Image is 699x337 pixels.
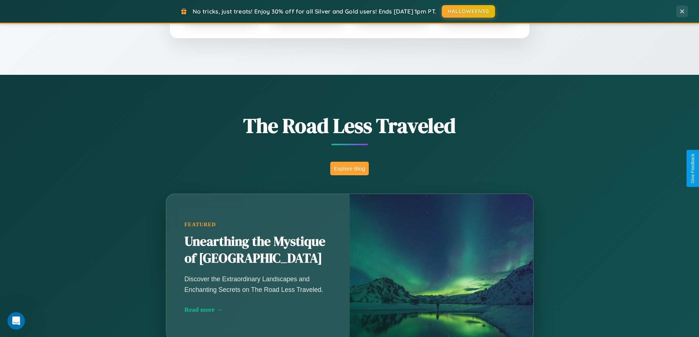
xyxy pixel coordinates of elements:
h1: The Road Less Traveled [130,111,570,140]
div: Featured [185,221,331,228]
div: Read more → [185,306,331,314]
span: No tricks, just treats! Enjoy 30% off for all Silver and Gold users! Ends [DATE] 1pm PT. [193,8,436,15]
p: Discover the Extraordinary Landscapes and Enchanting Secrets on The Road Less Traveled. [185,274,331,294]
button: HALLOWEEN30 [442,5,495,18]
h2: Unearthing the Mystique of [GEOGRAPHIC_DATA] [185,233,331,267]
iframe: Intercom live chat [7,312,25,330]
div: Give Feedback [690,154,695,183]
button: Explore Blog [330,162,369,175]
